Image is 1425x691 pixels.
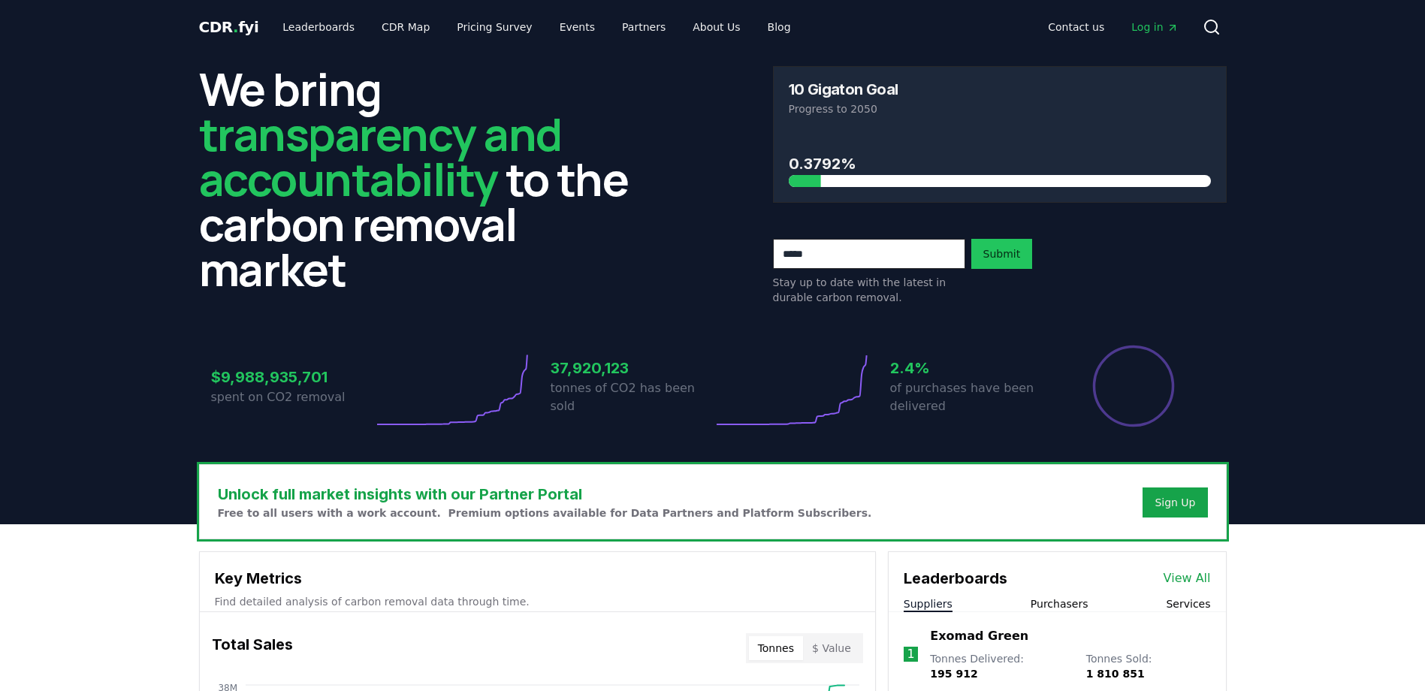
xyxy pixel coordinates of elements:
[681,14,752,41] a: About Us
[211,388,373,406] p: spent on CO2 removal
[1036,14,1190,41] nav: Main
[904,596,953,611] button: Suppliers
[445,14,544,41] a: Pricing Survey
[930,651,1070,681] p: Tonnes Delivered :
[548,14,607,41] a: Events
[890,357,1052,379] h3: 2.4%
[551,379,713,415] p: tonnes of CO2 has been sold
[1091,344,1176,428] div: Percentage of sales delivered
[199,66,653,291] h2: We bring to the carbon removal market
[215,594,860,609] p: Find detailed analysis of carbon removal data through time.
[218,483,872,505] h3: Unlock full market insights with our Partner Portal
[773,275,965,305] p: Stay up to date with the latest in durable carbon removal.
[1086,668,1145,680] span: 1 810 851
[370,14,442,41] a: CDR Map
[971,239,1033,269] button: Submit
[551,357,713,379] h3: 37,920,123
[610,14,678,41] a: Partners
[211,366,373,388] h3: $9,988,935,701
[930,627,1028,645] a: Exomad Green
[1119,14,1190,41] a: Log in
[749,636,803,660] button: Tonnes
[199,103,562,210] span: transparency and accountability
[199,18,259,36] span: CDR fyi
[789,101,1211,116] p: Progress to 2050
[1164,569,1211,587] a: View All
[233,18,238,36] span: .
[803,636,860,660] button: $ Value
[789,152,1211,175] h3: 0.3792%
[1131,20,1178,35] span: Log in
[789,82,898,97] h3: 10 Gigaton Goal
[215,567,860,590] h3: Key Metrics
[212,633,293,663] h3: Total Sales
[1031,596,1088,611] button: Purchasers
[1086,651,1211,681] p: Tonnes Sold :
[890,379,1052,415] p: of purchases have been delivered
[199,17,259,38] a: CDR.fyi
[1036,14,1116,41] a: Contact us
[218,505,872,521] p: Free to all users with a work account. Premium options available for Data Partners and Platform S...
[270,14,367,41] a: Leaderboards
[270,14,802,41] nav: Main
[1143,487,1207,517] button: Sign Up
[1166,596,1210,611] button: Services
[904,567,1007,590] h3: Leaderboards
[907,645,915,663] p: 1
[930,668,977,680] span: 195 912
[1155,495,1195,510] a: Sign Up
[756,14,803,41] a: Blog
